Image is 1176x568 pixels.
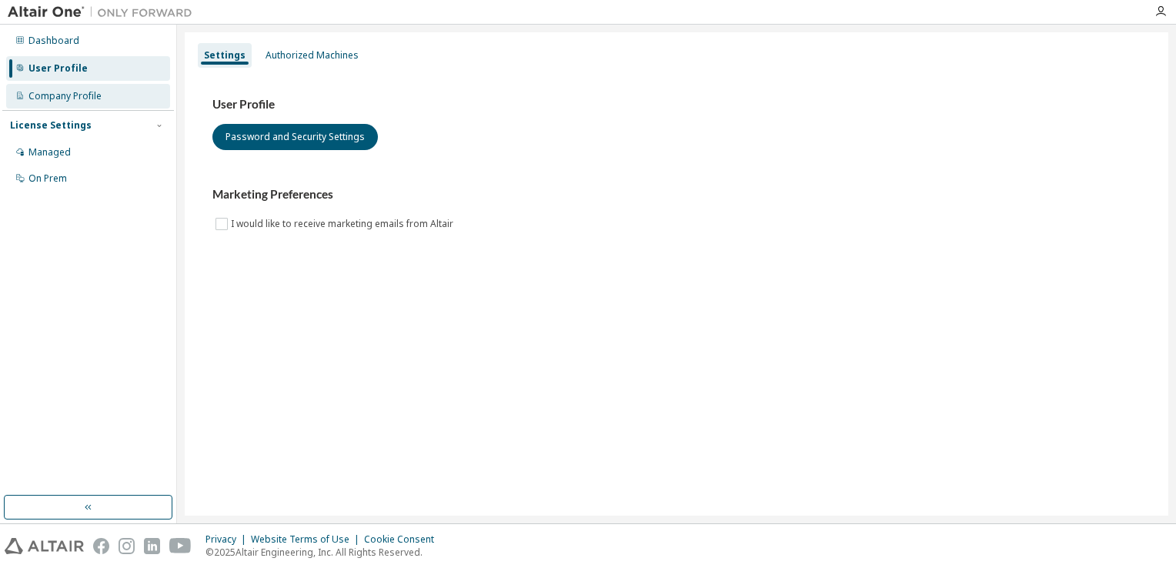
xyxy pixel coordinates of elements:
div: Authorized Machines [266,49,359,62]
img: linkedin.svg [144,538,160,554]
p: © 2025 Altair Engineering, Inc. All Rights Reserved. [205,546,443,559]
button: Password and Security Settings [212,124,378,150]
div: On Prem [28,172,67,185]
div: Managed [28,146,71,159]
div: Website Terms of Use [251,533,364,546]
h3: Marketing Preferences [212,187,1141,202]
img: facebook.svg [93,538,109,554]
h3: User Profile [212,97,1141,112]
img: altair_logo.svg [5,538,84,554]
label: I would like to receive marketing emails from Altair [231,215,456,233]
div: Cookie Consent [364,533,443,546]
img: Altair One [8,5,200,20]
div: Privacy [205,533,251,546]
div: Company Profile [28,90,102,102]
div: User Profile [28,62,88,75]
img: instagram.svg [119,538,135,554]
img: youtube.svg [169,538,192,554]
div: License Settings [10,119,92,132]
div: Dashboard [28,35,79,47]
div: Settings [204,49,246,62]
